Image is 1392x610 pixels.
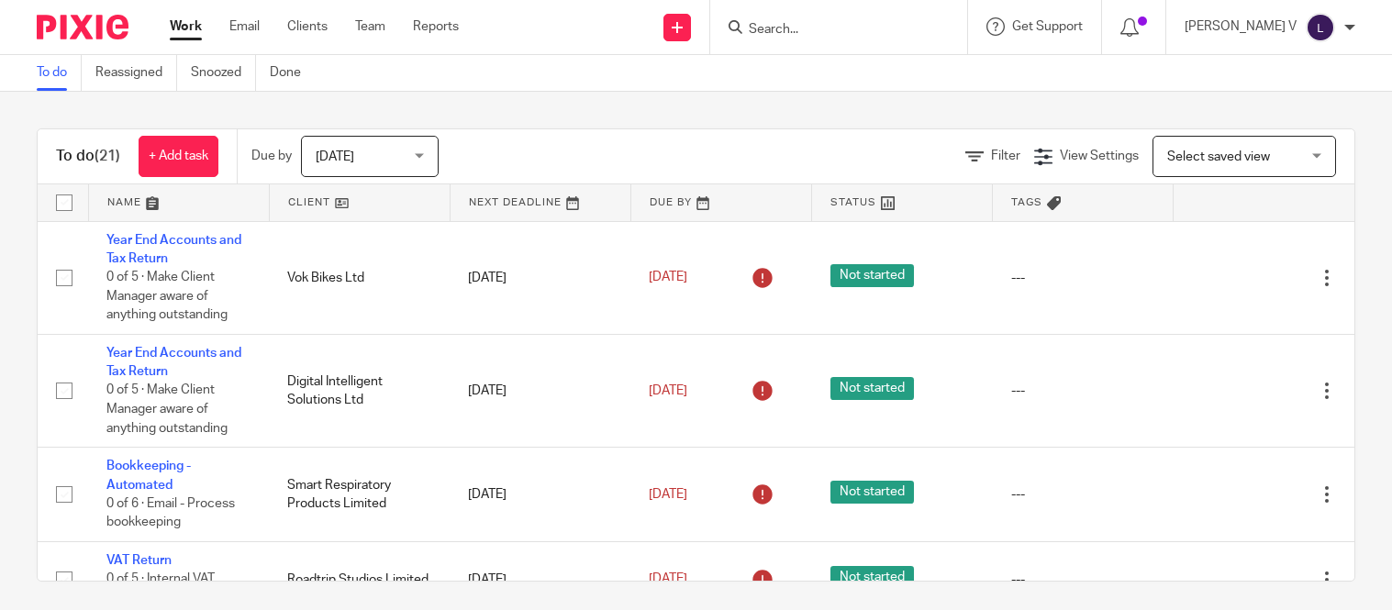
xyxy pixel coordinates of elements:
[139,136,218,177] a: + Add task
[106,384,228,435] span: 0 of 5 · Make Client Manager aware of anything outstanding
[1011,485,1155,504] div: ---
[56,147,120,166] h1: To do
[95,149,120,163] span: (21)
[355,17,385,36] a: Team
[450,221,630,334] td: [DATE]
[269,221,450,334] td: Vok Bikes Ltd
[106,234,241,265] a: Year End Accounts and Tax Return
[830,566,914,589] span: Not started
[191,55,256,91] a: Snoozed
[106,554,172,567] a: VAT Return
[1012,20,1083,33] span: Get Support
[450,448,630,542] td: [DATE]
[251,147,292,165] p: Due by
[1011,269,1155,287] div: ---
[450,334,630,447] td: [DATE]
[1167,150,1270,163] span: Select saved view
[106,573,223,605] span: 0 of 5 · Internal VAT completion & review
[269,448,450,542] td: Smart Respiratory Products Limited
[1185,17,1297,36] p: [PERSON_NAME] V
[830,481,914,504] span: Not started
[1011,382,1155,400] div: ---
[649,488,687,501] span: [DATE]
[229,17,260,36] a: Email
[1011,197,1042,207] span: Tags
[270,55,315,91] a: Done
[106,497,235,529] span: 0 of 6 · Email - Process bookkeeping
[170,17,202,36] a: Work
[106,271,228,321] span: 0 of 5 · Make Client Manager aware of anything outstanding
[830,264,914,287] span: Not started
[95,55,177,91] a: Reassigned
[649,384,687,397] span: [DATE]
[1306,13,1335,42] img: svg%3E
[413,17,459,36] a: Reports
[37,55,82,91] a: To do
[649,573,687,586] span: [DATE]
[106,460,191,491] a: Bookkeeping - Automated
[1060,150,1139,162] span: View Settings
[649,271,687,283] span: [DATE]
[287,17,328,36] a: Clients
[316,150,354,163] span: [DATE]
[37,15,128,39] img: Pixie
[106,347,241,378] a: Year End Accounts and Tax Return
[1011,571,1155,589] div: ---
[269,334,450,447] td: Digital Intelligent Solutions Ltd
[747,22,912,39] input: Search
[991,150,1020,162] span: Filter
[830,377,914,400] span: Not started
